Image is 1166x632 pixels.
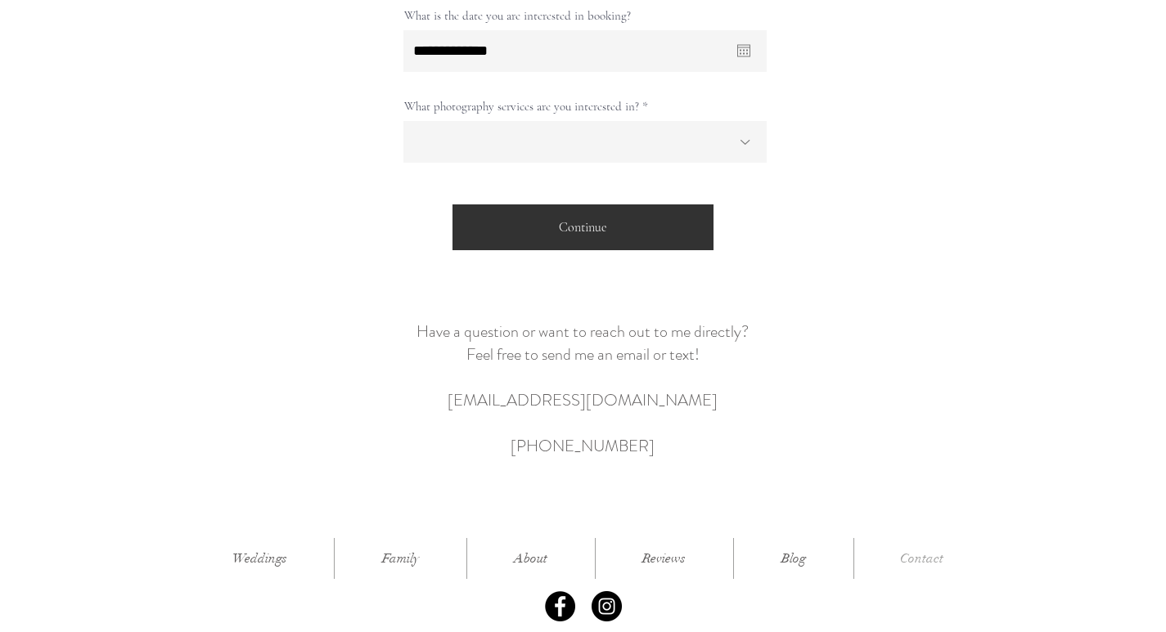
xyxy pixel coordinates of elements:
p: Blog [773,538,814,579]
img: Facebook [545,591,575,621]
nav: Site [186,538,989,579]
a: Blog [734,538,853,579]
label: What is the date you are interested in booking? [403,10,767,22]
a: Weddings [186,538,334,579]
a: Reviews [596,538,733,579]
a: Contact [854,538,989,579]
a: [EMAIL_ADDRESS][DOMAIN_NAME] [448,388,718,412]
p: Contact [892,538,952,579]
iframe: Wix Chat [1089,555,1166,632]
p: Family [374,538,427,579]
p: Weddings [224,538,295,579]
span: Continue [559,218,606,236]
span: Have a question or want to reach out to me directly? [416,320,749,343]
span: [PHONE_NUMBER] [511,434,655,458]
p: About [506,538,556,579]
label: What photography services are you interested in? [403,101,767,113]
button: Continue [452,204,714,250]
img: Instagram [592,591,622,621]
a: Family [335,538,466,579]
a: About [467,538,595,579]
p: Reviews [634,538,694,579]
span: Feel free to send me an email or text! [466,343,700,366]
ul: Social Bar [545,591,622,621]
button: Open calendar [737,44,750,57]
